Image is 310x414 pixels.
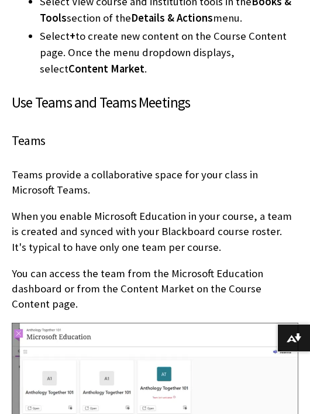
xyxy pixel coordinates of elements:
[70,29,75,43] span: +
[12,266,298,312] p: You can access the team from the Microsoft Education dashboard or from the Content Market on the ...
[12,92,298,114] h3: Use Teams and Teams Meetings
[68,62,144,75] span: Content Market
[12,131,298,150] h4: Teams
[12,167,298,198] p: Teams provide a collaborative space for your class in Microsoft Teams.
[40,28,298,77] li: Select to create new content on the Course Content page. Once the menu dropdown displays, select .
[131,11,213,25] span: Details & Actions
[12,209,298,255] p: When you enable Microsoft Education in your course, a team is created and synced with your Blackb...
